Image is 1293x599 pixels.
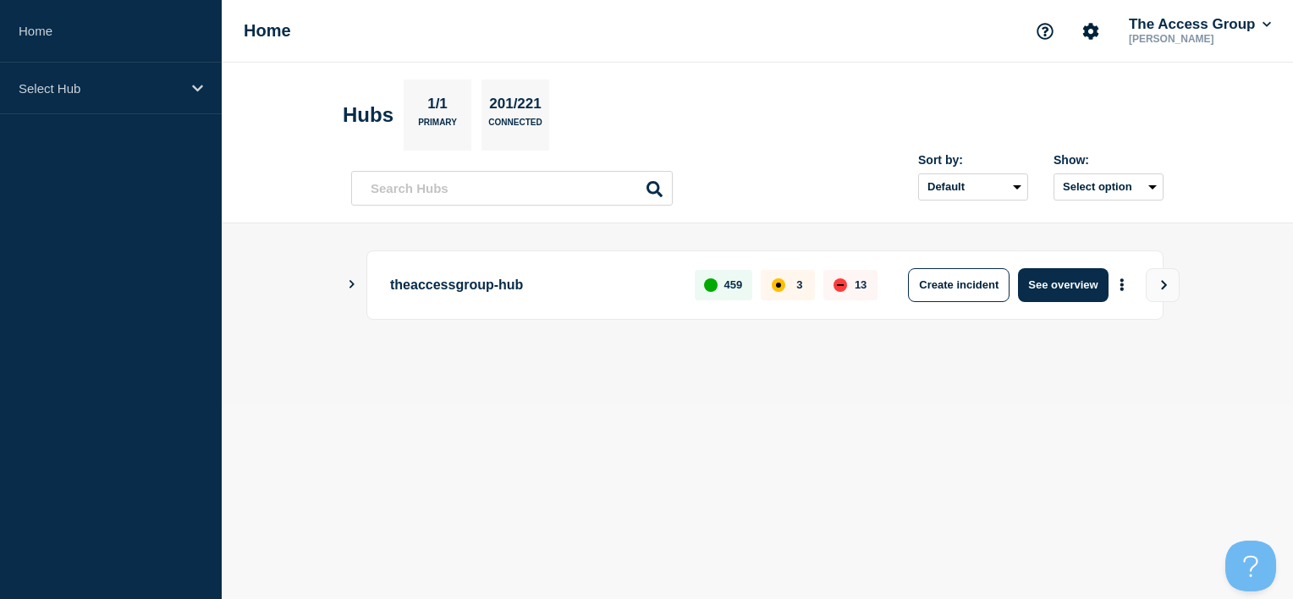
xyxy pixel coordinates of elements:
[1125,33,1274,45] p: [PERSON_NAME]
[724,278,743,291] p: 459
[855,278,867,291] p: 13
[1054,153,1164,167] div: Show:
[918,153,1028,167] div: Sort by:
[421,96,454,118] p: 1/1
[796,278,802,291] p: 3
[1054,173,1164,201] button: Select option
[488,118,542,135] p: Connected
[908,268,1010,302] button: Create incident
[418,118,457,135] p: Primary
[1225,541,1276,591] iframe: Help Scout Beacon - Open
[351,171,673,206] input: Search Hubs
[343,103,393,127] h2: Hubs
[1125,16,1274,33] button: The Access Group
[390,268,675,302] p: theaccessgroup-hub
[1027,14,1063,49] button: Support
[1018,268,1108,302] button: See overview
[348,278,356,291] button: Show Connected Hubs
[1111,269,1133,300] button: More actions
[834,278,847,292] div: down
[244,21,291,41] h1: Home
[918,173,1028,201] select: Sort by
[483,96,547,118] p: 201/221
[1073,14,1109,49] button: Account settings
[1146,268,1180,302] button: View
[772,278,785,292] div: affected
[19,81,181,96] p: Select Hub
[704,278,718,292] div: up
